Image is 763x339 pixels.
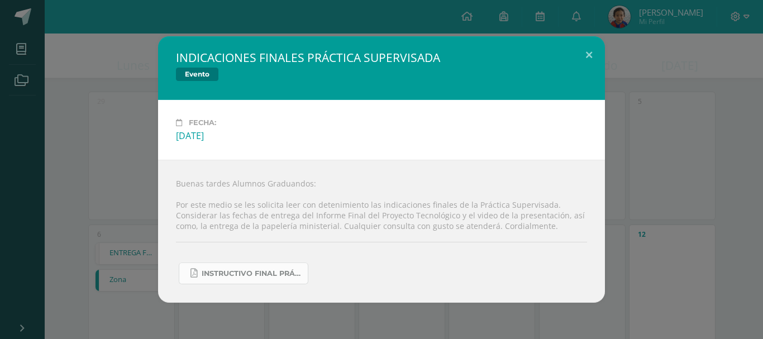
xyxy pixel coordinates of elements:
[176,68,218,81] span: Evento
[573,36,605,74] button: Close (Esc)
[176,50,440,65] h2: INDICACIONES FINALES PRÁCTICA SUPERVISADA
[189,118,216,127] span: Fecha:
[202,269,302,278] span: INSTRUCTIVO FINAL PRÁCTICA SUPERVISADA 2025.pdf
[176,130,587,142] div: [DATE]
[158,160,605,303] div: Buenas tardes Alumnos Graduandos: Por este medio se les solicita leer con detenimiento las indica...
[179,262,308,284] a: INSTRUCTIVO FINAL PRÁCTICA SUPERVISADA 2025.pdf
